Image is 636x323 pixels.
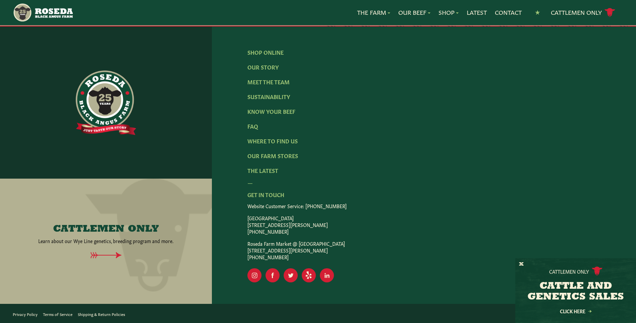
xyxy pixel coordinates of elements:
[18,224,194,244] a: CATTLEMEN ONLY Learn about our Wye Line genetics, breeding program and more.
[284,268,298,282] a: Visit Our Twitter Page
[38,237,174,244] p: Learn about our Wye Line genetics, breeding program and more.
[247,48,284,56] a: Shop Online
[53,224,159,235] h4: CATTLEMEN ONLY
[551,7,615,18] a: Cattlemen Only
[247,63,279,71] a: Our Story
[247,107,295,115] a: Know Your Beef
[592,267,602,276] img: cattle-icon.svg
[247,178,601,186] div: —
[76,71,136,135] img: https://roseda.com/wp-content/uploads/2021/06/roseda-25-full@2x.png
[247,268,262,282] a: Visit Our Instagram Page
[247,215,601,235] p: [GEOGRAPHIC_DATA] [STREET_ADDRESS][PERSON_NAME] [PHONE_NUMBER]
[247,240,601,260] p: Roseda Farm Market @ [GEOGRAPHIC_DATA] [STREET_ADDRESS][PERSON_NAME] [PHONE_NUMBER]
[519,261,524,268] button: X
[320,268,334,282] a: Visit Our LinkedIn Page
[78,311,125,317] a: Shipping & Return Policies
[247,167,278,174] a: The Latest
[495,8,522,17] a: Contact
[247,93,290,100] a: Sustainability
[247,122,258,130] a: FAQ
[13,311,38,317] a: Privacy Policy
[549,268,589,275] p: Cattlemen Only
[247,202,601,209] p: Website Customer Service: [PHONE_NUMBER]
[398,8,430,17] a: Our Beef
[43,311,72,317] a: Terms of Service
[247,137,298,144] a: Where To Find Us
[545,309,606,313] a: Click Here
[467,8,487,17] a: Latest
[266,268,280,282] a: Visit Our Facebook Page
[357,8,390,17] a: The Farm
[439,8,459,17] a: Shop
[302,268,316,282] a: Visit Our Yelp Page
[524,281,628,303] h3: CATTLE AND GENETICS SALES
[247,78,290,85] a: Meet The Team
[247,152,298,159] a: Our Farm Stores
[13,3,73,22] img: https://roseda.com/wp-content/uploads/2021/05/roseda-25-header.png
